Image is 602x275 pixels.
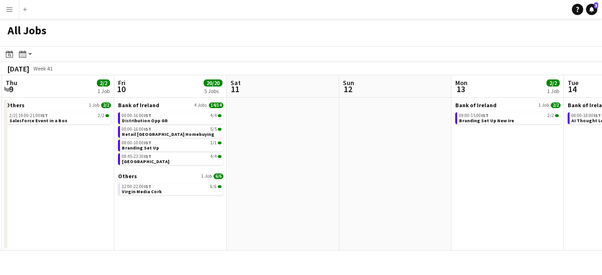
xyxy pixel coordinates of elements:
[9,113,17,118] span: 2/2
[118,173,137,180] span: Others
[6,102,111,109] a: Others1 Job2/2
[8,64,29,73] div: [DATE]
[210,127,217,132] span: 5/5
[122,118,168,124] span: Distribution Opp GR
[118,102,223,109] a: Bank of Ireland4 Jobs14/14
[6,102,111,126] div: Others1 Job2/22/2|19:00-21:00IST2/2Salesforce Event in a Box
[144,153,151,159] span: IST
[481,112,489,118] span: IST
[459,112,559,123] a: 09:00-15:00IST2/2Branding Set Up New Ire
[144,140,151,146] span: IST
[218,155,222,158] span: 4/4
[210,184,217,189] span: 6/6
[118,79,126,87] span: Fri
[209,102,223,108] span: 14/14
[105,114,109,117] span: 2/2
[194,102,207,108] span: 4 Jobs
[343,79,354,87] span: Sun
[454,84,467,94] span: 13
[459,118,514,124] span: Branding Set Up New Ire
[122,158,169,165] span: New Ireland
[122,145,159,151] span: Branding Set Up
[551,102,561,108] span: 2/2
[117,84,126,94] span: 10
[101,102,111,108] span: 2/2
[229,84,241,94] span: 11
[122,184,151,189] span: 12:00-22:00
[214,173,223,179] span: 6/6
[459,113,489,118] span: 09:00-15:00
[204,79,222,86] span: 20/20
[594,112,601,118] span: IST
[89,102,99,108] span: 1 Job
[547,79,560,86] span: 2/2
[118,173,223,180] a: Others1 Job6/6
[210,113,217,118] span: 4/4
[122,154,151,159] span: 08:45-23:30
[6,79,17,87] span: Thu
[218,128,222,131] span: 5/5
[144,126,151,132] span: IST
[566,84,578,94] span: 14
[9,118,67,124] span: Salesforce Event in a Box
[118,102,159,109] span: Bank of Ireland
[122,140,222,150] a: 08:00-10:00IST1/1Branding Set Up
[218,185,222,188] span: 6/6
[568,79,578,87] span: Tue
[455,79,467,87] span: Mon
[210,154,217,159] span: 4/4
[586,4,597,15] a: 3
[16,112,17,118] span: |
[571,113,601,118] span: 08:00-18:00
[97,87,110,94] div: 1 Job
[118,102,223,173] div: Bank of Ireland4 Jobs14/1400:00-16:00IST4/4Distribution Opp GR00:00-16:00IST5/5Retail [GEOGRAPHIC...
[122,127,151,132] span: 00:00-16:00
[547,87,559,94] div: 1 Job
[210,141,217,145] span: 1/1
[97,79,110,86] span: 2/2
[144,112,151,118] span: IST
[122,153,222,164] a: 08:45-23:30IST4/4[GEOGRAPHIC_DATA]
[455,102,497,109] span: Bank of Ireland
[122,113,151,118] span: 00:00-16:00
[455,102,561,126] div: Bank of Ireland1 Job2/209:00-15:00IST2/2Branding Set Up New Ire
[122,189,162,195] span: Virgin Media Cork
[144,183,151,189] span: IST
[547,113,554,118] span: 2/2
[555,114,559,117] span: 2/2
[118,173,223,197] div: Others1 Job6/612:00-22:00IST6/6Virgin Media Cork
[122,126,222,137] a: 00:00-16:00IST5/5Retail [GEOGRAPHIC_DATA] Homebuying
[539,102,549,108] span: 1 Job
[122,131,214,137] span: Retail Ireland Homebuying
[9,112,109,123] a: 2/2|19:00-21:00IST2/2Salesforce Event in a Box
[218,114,222,117] span: 4/4
[18,113,48,118] span: 19:00-21:00
[122,112,222,123] a: 00:00-16:00IST4/4Distribution Opp GR
[201,173,212,179] span: 1 Job
[204,87,222,94] div: 5 Jobs
[122,141,151,145] span: 08:00-10:00
[31,65,55,72] span: Week 41
[40,112,48,118] span: IST
[341,84,354,94] span: 12
[98,113,104,118] span: 2/2
[218,141,222,144] span: 1/1
[122,183,222,194] a: 12:00-22:00IST6/6Virgin Media Cork
[594,2,598,8] span: 3
[455,102,561,109] a: Bank of Ireland1 Job2/2
[230,79,241,87] span: Sat
[6,102,24,109] span: Others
